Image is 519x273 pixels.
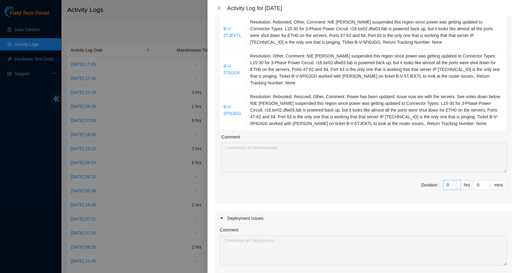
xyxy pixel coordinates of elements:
[217,6,222,11] span: close
[247,15,507,49] td: Resolution: Rebooted, Other, Comment: NIE [PERSON_NAME] suspended this region since power was get...
[247,90,507,131] td: Resolution: Rebooted, Rescued, Other, Comment: Power has been updated. Issue now are with the ser...
[421,182,440,188] div: Duration :
[215,211,512,225] div: Deployment Issues
[220,227,238,233] label: Comment
[223,64,240,75] a: B-V-5TN2OII
[221,134,240,140] label: Comment
[491,180,507,190] div: mins
[215,6,223,11] button: Close
[221,143,507,173] textarea: Comment
[455,186,459,189] span: down
[455,181,459,185] span: up
[454,180,460,185] span: Increase Value
[454,185,460,190] span: Decrease Value
[223,104,241,116] a: B-V-5PI0JGG
[461,180,473,190] div: hrs
[220,236,507,266] textarea: Comment
[223,26,241,38] a: B-V-5TJEKTL
[227,5,512,12] div: Activity Log for [DATE]
[220,216,223,220] span: caret-right
[247,49,507,90] td: Resolution: Other, Comment: NIE [PERSON_NAME] suspended this region since power was getting updat...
